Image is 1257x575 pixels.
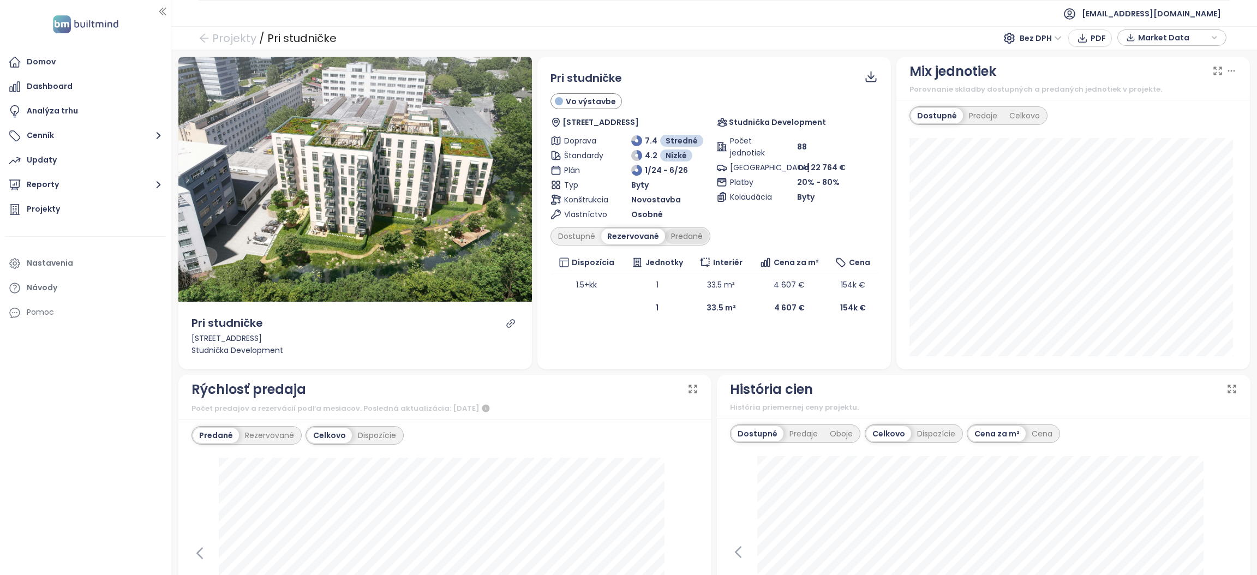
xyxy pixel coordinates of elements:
span: Od 22 764 € [797,162,846,173]
span: [STREET_ADDRESS] [562,116,639,128]
div: Počet predajov a rezervácií podľa mesiacov. Posledná aktualizácia: [DATE] [191,402,699,415]
div: Rýchlosť predaja [191,379,306,400]
div: Pri studničke [191,315,263,332]
span: Kolaudácia [730,191,770,203]
span: 4.2 [645,149,657,161]
a: Domov [5,51,165,73]
span: Studnička Development [729,116,826,128]
span: arrow-left [199,33,209,44]
div: Dostupné [911,108,963,123]
div: Predaje [963,108,1003,123]
div: Studnička Development [191,344,519,356]
div: Rezervované [601,229,665,244]
a: arrow-left Projekty [199,28,256,48]
span: Pri studničke [550,70,622,86]
button: Reporty [5,174,165,196]
div: button [1123,29,1220,46]
td: 1.5+kk [550,273,623,296]
div: Celkovo [866,426,911,441]
span: Osobné [631,208,663,220]
div: História cien [730,379,813,400]
td: 1 [623,273,692,296]
div: Pomoc [5,302,165,324]
span: [EMAIL_ADDRESS][DOMAIN_NAME] [1082,1,1221,27]
span: Platby [730,176,770,188]
a: Nastavenia [5,253,165,274]
span: Typ [564,179,604,191]
div: Nastavenia [27,256,73,270]
span: Byty [797,191,815,203]
div: [STREET_ADDRESS] [191,332,519,344]
div: Updaty [27,153,57,167]
div: Rezervované [239,428,300,443]
div: Pri studničke [267,28,337,48]
span: Interiér [713,256,743,268]
div: Celkovo [307,428,352,443]
span: Štandardy [564,149,604,161]
span: 1/24 - 6/26 [645,164,688,176]
div: Dispozície [911,426,961,441]
span: [GEOGRAPHIC_DATA] [730,161,770,173]
div: Dashboard [27,80,73,93]
span: Byty [631,179,649,191]
a: Updaty [5,149,165,171]
span: Market Data [1138,29,1208,46]
span: Stredné [666,135,698,147]
div: Cena [1026,426,1058,441]
span: Doprava [564,135,604,147]
a: Projekty [5,199,165,220]
div: História priemernej ceny projektu. [730,402,1237,413]
div: Analýza trhu [27,104,78,118]
span: Jednotky [645,256,683,268]
div: Celkovo [1003,108,1046,123]
a: Dashboard [5,76,165,98]
span: Cena [849,256,870,268]
div: Mix jednotiek [909,61,996,82]
img: logo [50,13,122,35]
button: Cenník [5,125,165,147]
div: Cena za m² [968,426,1026,441]
td: 33.5 m² [692,273,751,296]
span: Vo výstavbe [566,95,616,107]
span: 7.4 [645,135,657,147]
div: Dostupné [732,426,783,441]
span: Bez DPH [1020,30,1062,46]
div: Predané [193,428,239,443]
div: Predaje [783,426,824,441]
span: Vlastníctvo [564,208,604,220]
div: Porovnanie skladby dostupných a predaných jednotiek v projekte. [909,84,1237,95]
span: Dispozícia [572,256,614,268]
div: Predané [665,229,709,244]
div: Dispozície [352,428,402,443]
div: Projekty [27,202,60,216]
span: Nízké [666,149,687,161]
b: 4 607 € [774,302,805,313]
span: Konštrukcia [564,194,604,206]
a: Návody [5,277,165,299]
a: link [506,319,516,328]
a: Analýza trhu [5,100,165,122]
span: 4 607 € [774,279,805,290]
span: Cena za m² [774,256,819,268]
div: Návody [27,281,57,295]
div: Pomoc [27,306,54,319]
span: 154k € [841,279,865,290]
span: 88 [797,141,807,153]
div: / [259,28,265,48]
div: Domov [27,55,56,69]
b: 33.5 m² [707,302,736,313]
div: Dostupné [552,229,601,244]
span: PDF [1091,32,1106,44]
span: 20% - 80% [797,177,840,188]
button: PDF [1068,29,1112,47]
span: Plán [564,164,604,176]
div: Oboje [824,426,859,441]
b: 154k € [840,302,866,313]
span: Počet jednotiek [730,135,770,159]
b: 1 [656,302,659,313]
span: Novostavba [631,194,681,206]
